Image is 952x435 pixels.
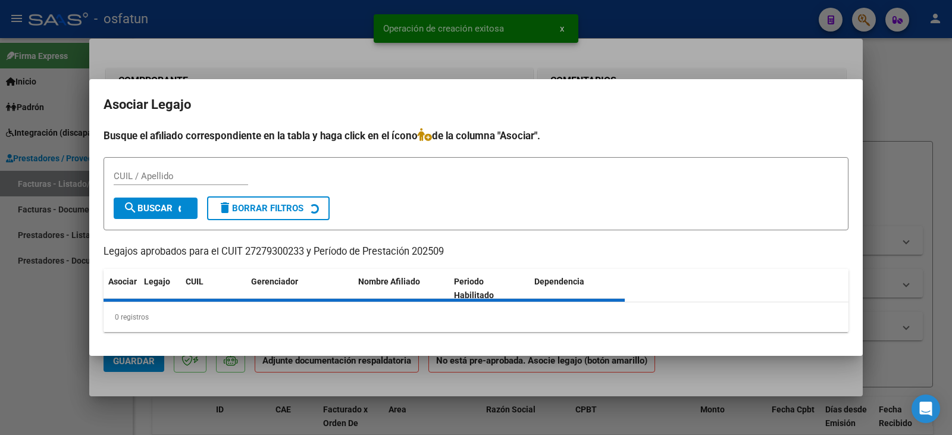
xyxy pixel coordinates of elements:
[104,93,848,116] h2: Asociar Legajo
[534,277,584,286] span: Dependencia
[144,277,170,286] span: Legajo
[449,269,530,308] datatable-header-cell: Periodo Habilitado
[139,269,181,308] datatable-header-cell: Legajo
[104,302,848,332] div: 0 registros
[123,201,137,215] mat-icon: search
[186,277,203,286] span: CUIL
[218,203,303,214] span: Borrar Filtros
[104,269,139,308] datatable-header-cell: Asociar
[251,277,298,286] span: Gerenciador
[218,201,232,215] mat-icon: delete
[104,128,848,143] h4: Busque el afiliado correspondiente en la tabla y haga click en el ícono de la columna "Asociar".
[104,245,848,259] p: Legajos aprobados para el CUIT 27279300233 y Período de Prestación 202509
[108,277,137,286] span: Asociar
[207,196,330,220] button: Borrar Filtros
[454,277,494,300] span: Periodo Habilitado
[530,269,625,308] datatable-header-cell: Dependencia
[912,395,940,423] div: Open Intercom Messenger
[181,269,246,308] datatable-header-cell: CUIL
[358,277,420,286] span: Nombre Afiliado
[353,269,449,308] datatable-header-cell: Nombre Afiliado
[114,198,198,219] button: Buscar
[246,269,353,308] datatable-header-cell: Gerenciador
[123,203,173,214] span: Buscar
